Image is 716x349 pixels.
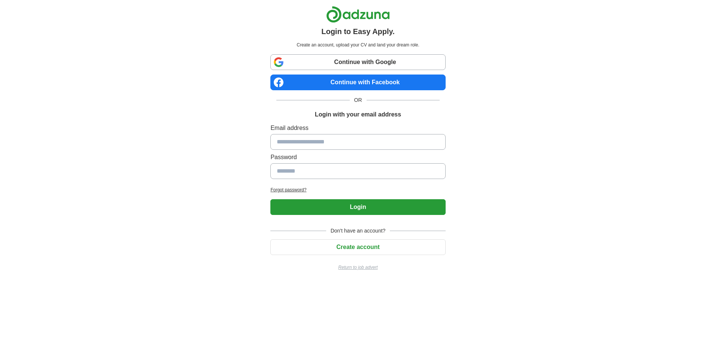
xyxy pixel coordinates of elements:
h1: Login with your email address [315,110,401,119]
a: Continue with Google [270,54,445,70]
span: Don't have an account? [326,227,390,235]
a: Create account [270,244,445,250]
a: Forgot password? [270,186,445,193]
label: Password [270,153,445,162]
img: Adzuna logo [326,6,390,23]
a: Return to job advert [270,264,445,271]
p: Create an account, upload your CV and land your dream role. [272,42,444,48]
span: OR [350,96,367,104]
a: Continue with Facebook [270,75,445,90]
button: Login [270,199,445,215]
h1: Login to Easy Apply. [321,26,395,37]
label: Email address [270,124,445,133]
button: Create account [270,239,445,255]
